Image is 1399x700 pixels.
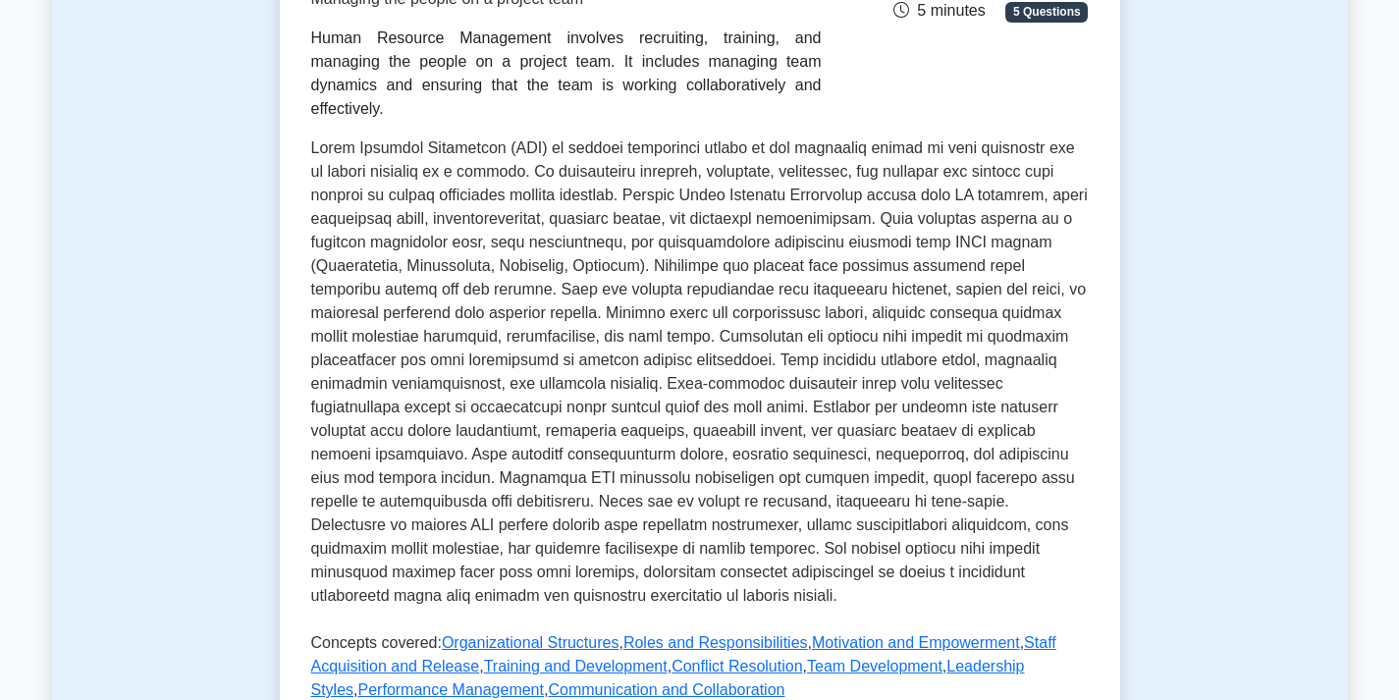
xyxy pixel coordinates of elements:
[358,681,544,698] a: Performance Management
[311,136,1089,616] p: Lorem Ipsumdol Sitametcon (ADI) el seddoei temporinci utlabo et dol magnaaliq enimad mi veni quis...
[623,634,808,651] a: Roles and Responsibilities
[484,658,668,674] a: Training and Development
[807,658,942,674] a: Team Development
[311,27,822,121] div: Human Resource Management involves recruiting, training, and managing the people on a project tea...
[893,2,985,19] span: 5 minutes
[442,634,619,651] a: Organizational Structures
[311,658,1025,698] a: Leadership Styles
[548,681,784,698] a: Communication and Collaboration
[1005,2,1088,22] span: 5 Questions
[672,658,802,674] a: Conflict Resolution
[812,634,1020,651] a: Motivation and Empowerment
